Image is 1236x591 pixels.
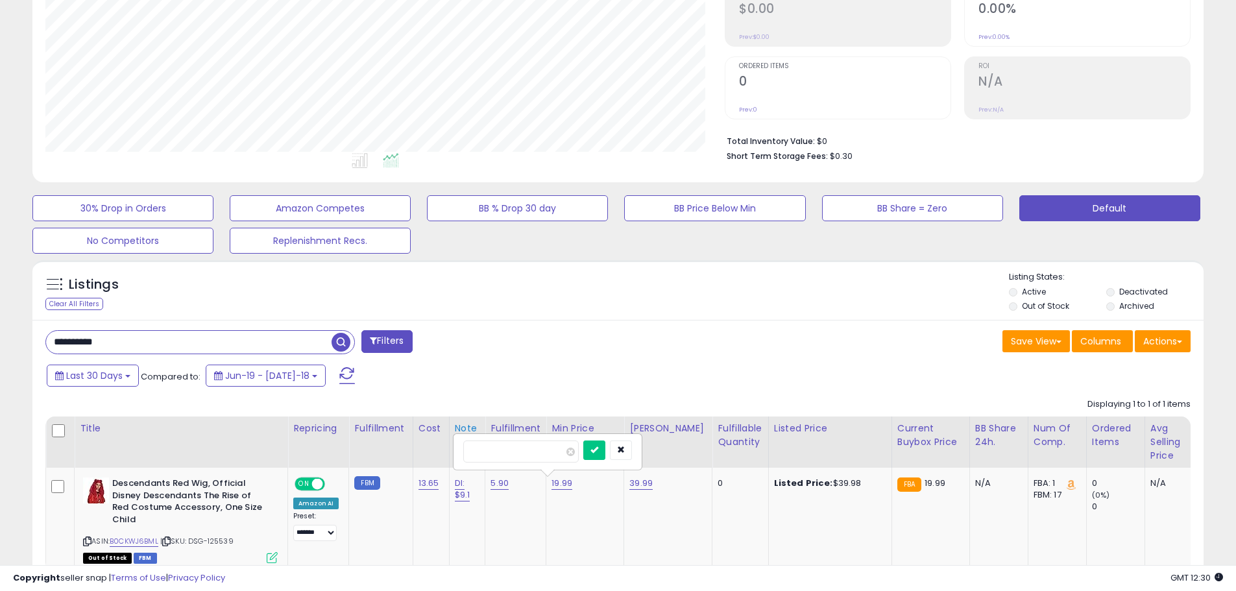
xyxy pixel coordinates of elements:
[45,298,103,310] div: Clear All Filters
[830,150,853,162] span: $0.30
[32,195,213,221] button: 30% Drop in Orders
[978,74,1190,91] h2: N/A
[739,106,757,114] small: Prev: 0
[822,195,1003,221] button: BB Share = Zero
[624,195,805,221] button: BB Price Below Min
[141,370,200,383] span: Compared to:
[168,572,225,584] a: Privacy Policy
[296,479,312,490] span: ON
[739,74,951,91] h2: 0
[47,365,139,387] button: Last 30 Days
[1080,335,1121,348] span: Columns
[925,477,945,489] span: 19.99
[1092,490,1110,500] small: (0%)
[1119,286,1168,297] label: Deactivated
[629,477,653,490] a: 39.99
[739,33,769,41] small: Prev: $0.00
[225,369,309,382] span: Jun-19 - [DATE]-18
[727,136,815,147] b: Total Inventory Value:
[354,476,380,490] small: FBM
[551,477,572,490] a: 19.99
[418,422,444,435] div: Cost
[1009,271,1204,283] p: Listing States:
[739,63,951,70] span: Ordered Items
[455,477,470,501] a: DI: $9.1
[427,195,608,221] button: BB % Drop 30 day
[1034,489,1076,501] div: FBM: 17
[1150,422,1198,463] div: Avg Selling Price
[418,477,439,490] a: 13.65
[718,477,758,489] div: 0
[111,572,166,584] a: Terms of Use
[1170,572,1223,584] span: 2025-08-18 12:30 GMT
[13,572,60,584] strong: Copyright
[1072,330,1133,352] button: Columns
[66,369,123,382] span: Last 30 Days
[13,572,225,585] div: seller snap | |
[134,553,157,564] span: FBM
[83,553,132,564] span: All listings that are currently out of stock and unavailable for purchase on Amazon
[975,477,1018,489] div: N/A
[455,422,480,435] div: Note
[774,422,886,435] div: Listed Price
[978,33,1010,41] small: Prev: 0.00%
[206,365,326,387] button: Jun-19 - [DATE]-18
[978,106,1004,114] small: Prev: N/A
[293,512,339,541] div: Preset:
[1002,330,1070,352] button: Save View
[897,477,921,492] small: FBA
[491,477,509,490] a: 5.90
[491,422,540,449] div: Fulfillment Cost
[1022,300,1069,311] label: Out of Stock
[110,536,158,547] a: B0CKWJ6BML
[1119,300,1154,311] label: Archived
[354,422,407,435] div: Fulfillment
[32,228,213,254] button: No Competitors
[1092,422,1139,449] div: Ordered Items
[727,132,1181,148] li: $0
[774,477,882,489] div: $39.98
[230,195,411,221] button: Amazon Competes
[230,228,411,254] button: Replenishment Recs.
[978,63,1190,70] span: ROI
[83,477,278,562] div: ASIN:
[978,1,1190,19] h2: 0.00%
[69,276,119,294] h5: Listings
[1087,398,1191,411] div: Displaying 1 to 1 of 1 items
[160,536,234,546] span: | SKU: DSG-125539
[293,498,339,509] div: Amazon AI
[551,422,618,435] div: Min Price
[1150,477,1193,489] div: N/A
[1022,286,1046,297] label: Active
[629,422,707,435] div: [PERSON_NAME]
[1135,330,1191,352] button: Actions
[112,477,270,529] b: Descendants Red Wig, Official Disney Descendants The Rise of Red Costume Accessory, One Size Child
[1092,501,1145,513] div: 0
[718,422,762,449] div: Fulfillable Quantity
[293,422,343,435] div: Repricing
[739,1,951,19] h2: $0.00
[361,330,412,353] button: Filters
[897,422,964,449] div: Current Buybox Price
[83,477,109,503] img: 41RY84IlWLL._SL40_.jpg
[1019,195,1200,221] button: Default
[80,422,282,435] div: Title
[975,422,1023,449] div: BB Share 24h.
[727,151,828,162] b: Short Term Storage Fees:
[1034,422,1081,449] div: Num of Comp.
[774,477,833,489] b: Listed Price:
[1092,477,1145,489] div: 0
[323,479,344,490] span: OFF
[1034,477,1076,489] div: FBA: 1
